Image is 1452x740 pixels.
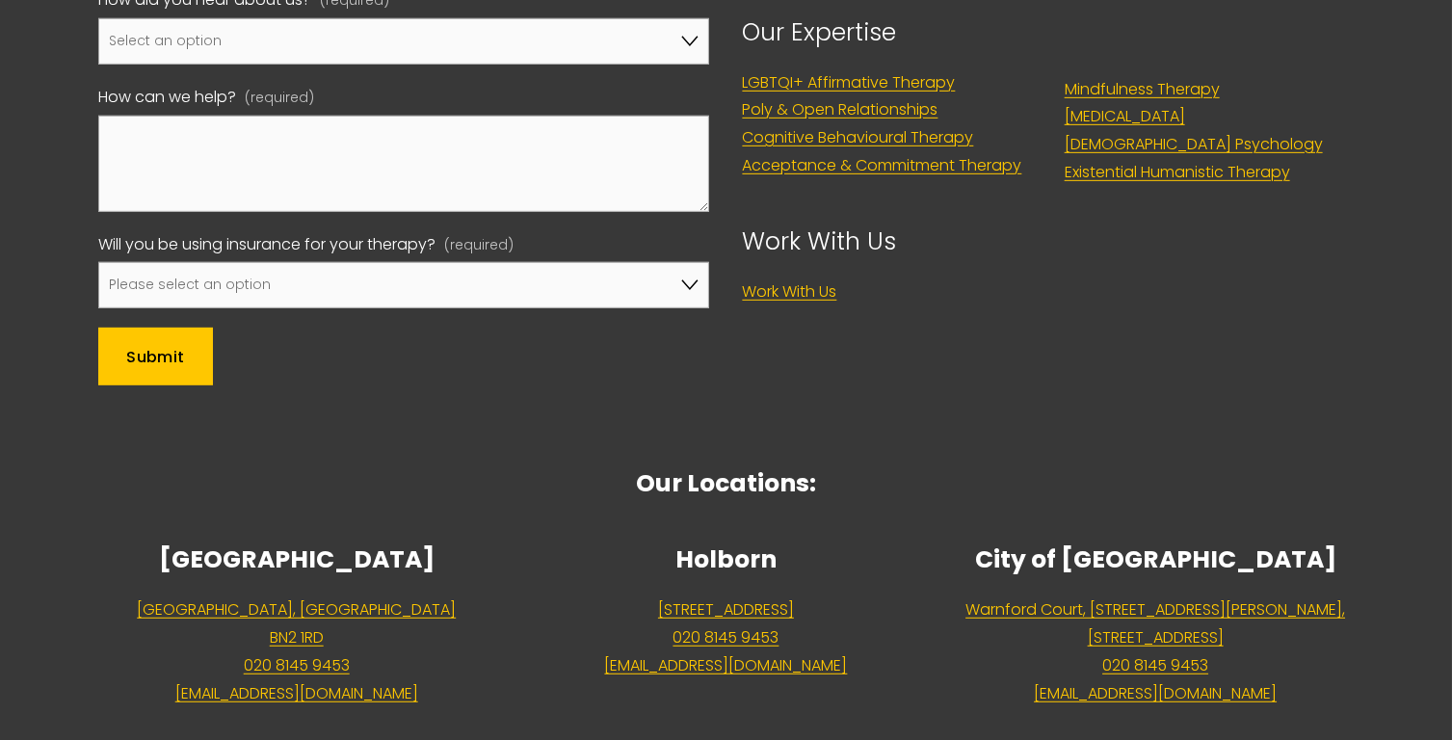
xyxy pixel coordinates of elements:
a: LGBTQI+ Affirmative Therapy [742,69,955,97]
select: Will you be using insurance for your therapy? [98,262,710,308]
a: Cognitive Behavioural Therapy [742,124,973,152]
strong: City of [GEOGRAPHIC_DATA] [975,542,1336,576]
a: 020 8145 9453 [1102,652,1208,680]
a: Work With Us [742,278,836,306]
a: [STREET_ADDRESS] [658,596,794,624]
a: [EMAIL_ADDRESS][DOMAIN_NAME] [604,652,847,680]
a: Acceptance & Commitment Therapy [742,152,1021,180]
p: Our Expertise [742,11,1031,54]
span: Submit [126,346,184,368]
a: [EMAIL_ADDRESS][DOMAIN_NAME] [175,680,418,708]
a: 020 8145 9453 [673,624,779,652]
a: [EMAIL_ADDRESS][DOMAIN_NAME] [1034,680,1277,708]
a: Warnford Court, [STREET_ADDRESS][PERSON_NAME],[STREET_ADDRESS] [965,596,1345,652]
select: How did you hear about us? [98,18,710,65]
a: 020 8145 9453 [244,652,350,680]
a: [GEOGRAPHIC_DATA], [GEOGRAPHIC_DATA]BN2 1RD [137,596,456,652]
strong: Holborn [675,542,777,576]
span: How can we help? [98,84,236,112]
span: (required) [444,233,514,258]
span: Will you be using insurance for your therapy? [98,231,436,259]
strong: [GEOGRAPHIC_DATA] [159,542,435,576]
p: Work With Us [742,220,1354,263]
a: [MEDICAL_DATA] [1065,103,1185,131]
span: (required) [245,86,314,111]
button: SubmitSubmit [98,328,213,385]
a: [DEMOGRAPHIC_DATA] Psychology [1065,131,1323,159]
a: Existential Humanistic Therapy [1065,159,1290,187]
strong: Our Locations: [636,466,816,500]
a: Poly & Open Relationships [742,96,937,124]
a: Mindfulness Therapy [1065,76,1220,104]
